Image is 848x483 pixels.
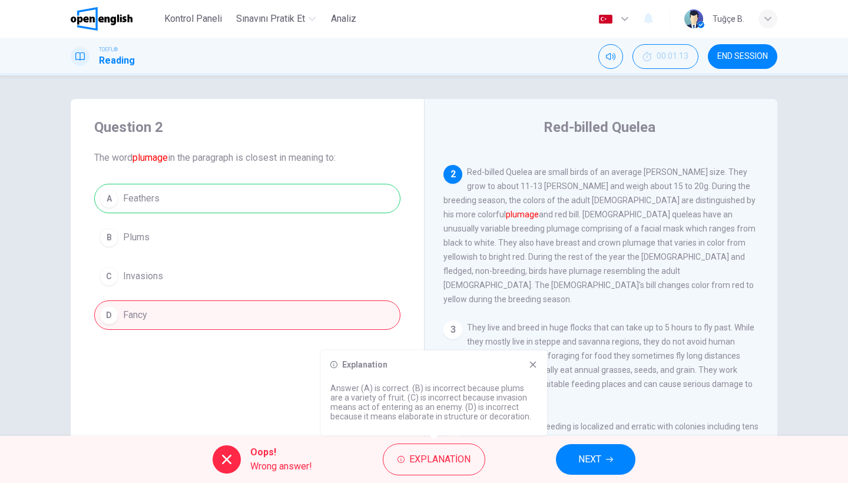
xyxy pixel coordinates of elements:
img: tr [598,15,613,24]
div: Mute [598,44,623,69]
div: Tuğçe B. [713,12,744,26]
p: Answer (A) is correct. (B) is incorrect because plums are a variety of fruit. (C) is incorrect be... [330,383,538,421]
span: Red-billed Quelea are small birds of an average [PERSON_NAME] size. They grow to about 11-13 [PER... [443,167,756,304]
span: Wrong answer! [250,459,312,474]
span: Oops! [250,445,312,459]
div: Hide [632,44,698,69]
div: 2 [443,165,462,184]
h4: Red-billed Quelea [544,118,655,137]
h6: Explanation [342,360,387,369]
span: Analiz [331,12,356,26]
span: They live and breed in huge flocks that can take up to 5 hours to fly past. While they mostly liv... [443,323,754,403]
font: plumage [132,152,168,163]
span: Kontrol Paneli [164,12,222,26]
font: plumage [506,210,539,219]
span: The word in the paragraph is closest in meaning to: [94,151,400,165]
span: 00:01:13 [657,52,688,61]
span: TOEFL® [99,45,118,54]
h4: Question 2 [94,118,400,137]
span: END SESSION [717,52,768,61]
img: Profile picture [684,9,703,28]
div: 3 [443,320,462,339]
span: Explanation [409,451,471,468]
span: NEXT [578,451,601,468]
h1: Reading [99,54,135,68]
img: OpenEnglish logo [71,7,132,31]
span: Sınavını Pratik Et [236,12,305,26]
